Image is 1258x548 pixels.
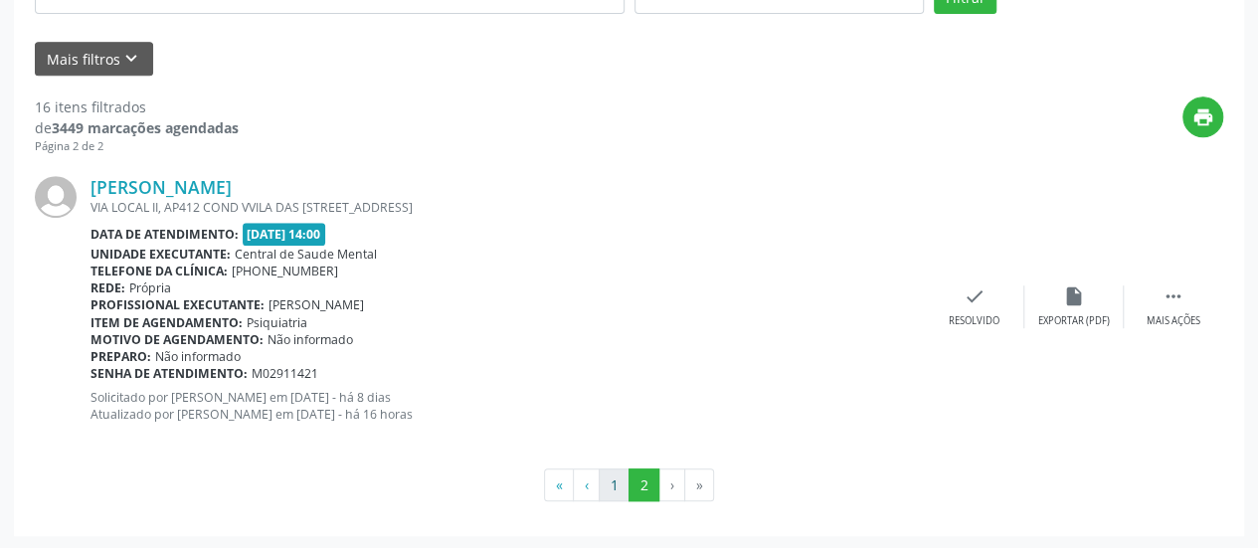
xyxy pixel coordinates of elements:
button: Go to first page [544,468,574,502]
span: Própria [129,279,171,296]
b: Item de agendamento: [90,314,243,331]
span: [PHONE_NUMBER] [232,263,338,279]
b: Rede: [90,279,125,296]
div: Mais ações [1147,314,1200,328]
span: Psiquiatria [247,314,307,331]
div: VIA LOCAL II, AP412 COND VVILA DAS [STREET_ADDRESS] [90,199,925,216]
i: insert_drive_file [1063,285,1085,307]
span: M02911421 [252,365,318,382]
b: Telefone da clínica: [90,263,228,279]
span: [DATE] 14:00 [243,223,326,246]
b: Profissional executante: [90,296,265,313]
div: Exportar (PDF) [1038,314,1110,328]
i: check [964,285,986,307]
div: Página 2 de 2 [35,138,239,155]
button: Mais filtroskeyboard_arrow_down [35,42,153,77]
button: Go to previous page [573,468,600,502]
span: Não informado [268,331,353,348]
div: de [35,117,239,138]
b: Unidade executante: [90,246,231,263]
i: keyboard_arrow_down [120,48,142,70]
b: Preparo: [90,348,151,365]
b: Motivo de agendamento: [90,331,264,348]
button: Go to page 1 [599,468,629,502]
i:  [1163,285,1184,307]
strong: 3449 marcações agendadas [52,118,239,137]
a: [PERSON_NAME] [90,176,232,198]
b: Senha de atendimento: [90,365,248,382]
span: Não informado [155,348,241,365]
button: print [1182,96,1223,137]
div: Resolvido [949,314,999,328]
img: img [35,176,77,218]
button: Go to page 2 [629,468,659,502]
ul: Pagination [35,468,1223,502]
span: Central de Saude Mental [235,246,377,263]
p: Solicitado por [PERSON_NAME] em [DATE] - há 8 dias Atualizado por [PERSON_NAME] em [DATE] - há 16... [90,389,925,423]
div: 16 itens filtrados [35,96,239,117]
span: [PERSON_NAME] [269,296,364,313]
i: print [1192,106,1214,128]
b: Data de atendimento: [90,226,239,243]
